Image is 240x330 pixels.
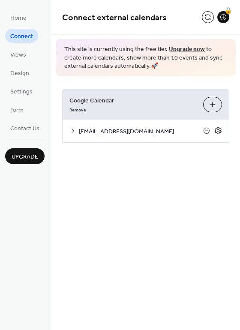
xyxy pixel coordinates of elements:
[10,51,26,60] span: Views
[62,9,167,26] span: Connect external calendars
[169,44,205,55] a: Upgrade now
[10,32,33,41] span: Connect
[10,106,24,115] span: Form
[10,124,39,133] span: Contact Us
[10,87,33,96] span: Settings
[10,14,27,23] span: Home
[64,45,227,71] span: This site is currently using the free tier. to create more calendars, show more than 10 events an...
[69,107,86,113] span: Remove
[5,84,38,98] a: Settings
[5,29,38,43] a: Connect
[10,69,29,78] span: Design
[5,47,31,61] a: Views
[5,10,32,24] a: Home
[12,153,38,162] span: Upgrade
[5,102,29,117] a: Form
[69,96,196,105] span: Google Calendar
[79,127,203,136] span: [EMAIL_ADDRESS][DOMAIN_NAME]
[5,121,45,135] a: Contact Us
[5,66,34,80] a: Design
[5,148,45,164] button: Upgrade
